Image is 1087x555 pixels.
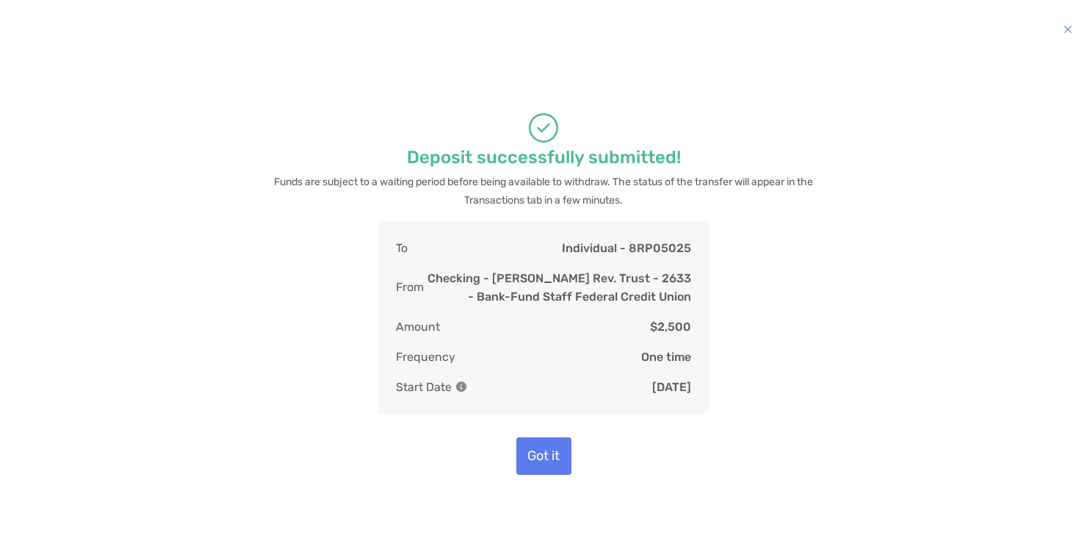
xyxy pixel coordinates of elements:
p: Deposit successfully submitted! [407,148,681,167]
p: [DATE] [652,378,691,396]
p: $2,500 [650,318,691,336]
p: To [396,239,408,257]
p: One time [641,348,691,366]
img: Information Icon [456,382,466,392]
p: Frequency [396,348,455,366]
p: Amount [396,318,440,336]
p: Individual - 8RP05025 [562,239,691,257]
p: Checking - [PERSON_NAME] Rev. Trust - 2633 - Bank-Fund Staff Federal Credit Union [424,269,691,306]
p: From [396,269,424,306]
button: Got it [516,437,571,475]
p: Funds are subject to a waiting period before being available to withdraw. The status of the trans... [268,173,819,210]
p: Start Date [396,378,466,396]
